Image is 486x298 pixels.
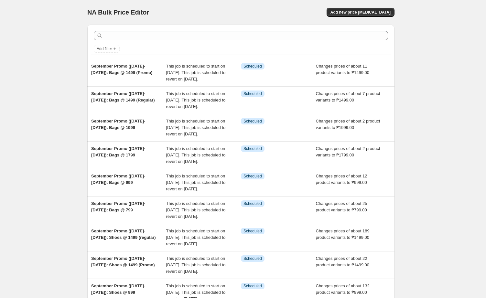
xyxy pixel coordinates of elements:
[91,229,156,240] span: September Promo ([DATE]-[DATE]): Shoes @ 1499 (regular)
[243,119,262,124] span: Scheduled
[166,201,226,219] span: This job is scheduled to start on [DATE]. This job is scheduled to revert on [DATE].
[316,146,380,157] span: Changes prices of about 2 product variants to ₱1799.00
[91,201,145,212] span: September Promo ([DATE]-[DATE]): Bags @ 799
[243,64,262,69] span: Scheduled
[243,146,262,151] span: Scheduled
[91,174,145,185] span: September Promo ([DATE]-[DATE]): Bags @ 999
[330,10,391,15] span: Add new price [MEDICAL_DATA]
[94,45,120,53] button: Add filter
[243,174,262,179] span: Scheduled
[316,91,380,102] span: Changes prices of about 7 product variants to ₱1499.00
[166,91,226,109] span: This job is scheduled to start on [DATE]. This job is scheduled to revert on [DATE].
[243,91,262,96] span: Scheduled
[316,229,370,240] span: Changes prices of about 189 product variants to ₱1499.00
[97,46,112,51] span: Add filter
[91,146,145,157] span: September Promo ([DATE]-[DATE]): Bags @ 1799
[316,201,367,212] span: Changes prices of about 25 product variants to ₱799.00
[166,174,226,191] span: This job is scheduled to start on [DATE]. This job is scheduled to revert on [DATE].
[166,256,226,274] span: This job is scheduled to start on [DATE]. This job is scheduled to revert on [DATE].
[91,119,145,130] span: September Promo ([DATE]-[DATE]): Bags @ 1999
[91,91,155,102] span: September Promo ([DATE]-[DATE]): Bags @ 1499 (Regular)
[327,8,394,17] button: Add new price [MEDICAL_DATA]
[316,174,367,185] span: Changes prices of about 12 product variants to ₱999.00
[243,256,262,261] span: Scheduled
[243,229,262,234] span: Scheduled
[87,9,149,16] span: NA Bulk Price Editor
[243,283,262,289] span: Scheduled
[316,64,370,75] span: Changes prices of about 11 product variants to ₱1499.00
[166,229,226,246] span: This job is scheduled to start on [DATE]. This job is scheduled to revert on [DATE].
[166,64,226,81] span: This job is scheduled to start on [DATE]. This job is scheduled to revert on [DATE].
[316,283,370,295] span: Changes prices of about 132 product variants to ₱999.00
[316,256,370,267] span: Changes prices of about 22 product variants to ₱1499.00
[91,64,152,75] span: September Promo ([DATE]-[DATE]): Bags @ 1499 (Promo)
[316,119,380,130] span: Changes prices of about 2 product variants to ₱1999.00
[243,201,262,206] span: Scheduled
[166,119,226,136] span: This job is scheduled to start on [DATE]. This job is scheduled to revert on [DATE].
[91,256,155,267] span: September Promo ([DATE]-[DATE]): Shoes @ 1499 (Promo)
[166,146,226,164] span: This job is scheduled to start on [DATE]. This job is scheduled to revert on [DATE].
[91,283,145,295] span: September Promo ([DATE]-[DATE]): Shoes @ 999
